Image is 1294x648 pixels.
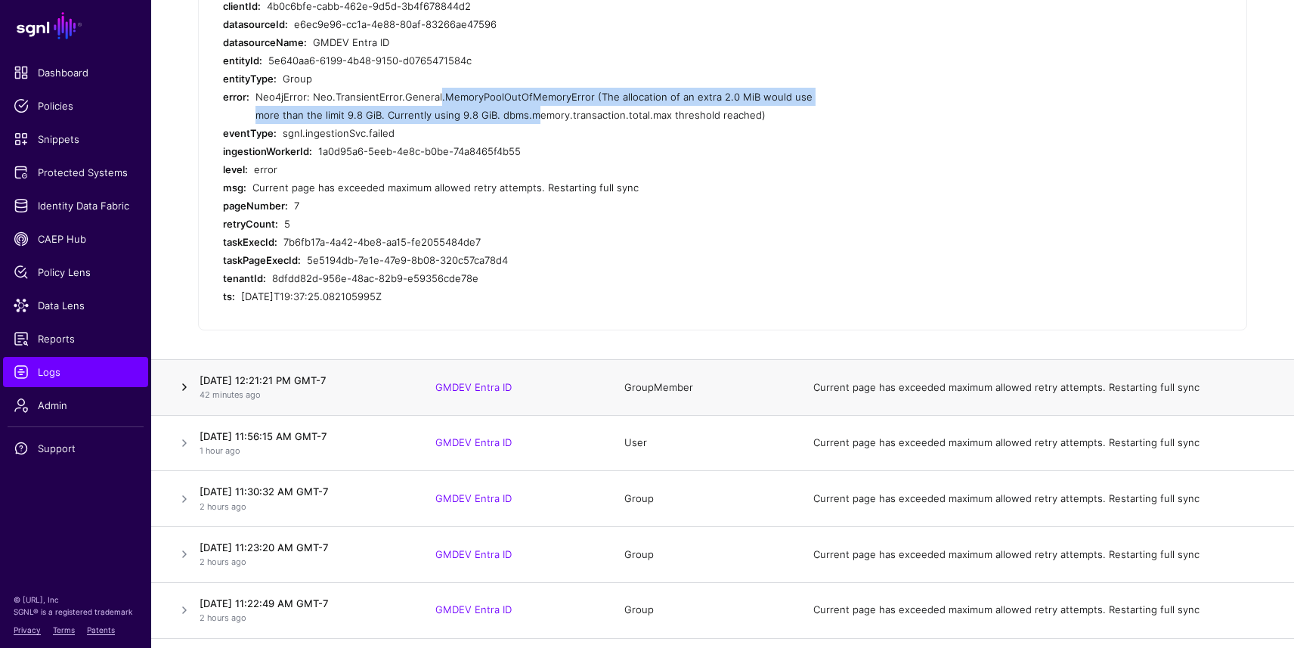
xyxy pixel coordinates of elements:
strong: ts: [223,290,235,302]
a: SGNL [9,9,142,42]
strong: entityType: [223,73,277,85]
div: 5 [284,215,828,233]
span: Snippets [14,132,138,147]
a: Identity Data Fabric [3,191,148,221]
strong: ingestionWorkerId: [223,145,312,157]
p: 1 hour ago [200,445,405,457]
div: Current page has exceeded maximum allowed retry attempts. Restarting full sync [252,178,828,197]
div: GMDEV Entra ID [313,33,828,51]
span: Admin [14,398,138,413]
span: CAEP Hub [14,231,138,246]
strong: level: [223,163,248,175]
div: 5e5194db-7e1e-47e9-8b08-320c57ca78d4 [307,251,828,269]
strong: error: [223,91,249,103]
td: Current page has exceeded maximum allowed retry attempts. Restarting full sync [798,527,1294,583]
td: Current page has exceeded maximum allowed retry attempts. Restarting full sync [798,582,1294,638]
a: Policy Lens [3,257,148,287]
strong: retryCount: [223,218,278,230]
td: Group [609,471,798,527]
div: sgnl.ingestionSvc.failed [283,124,828,142]
a: Privacy [14,625,41,634]
a: Protected Systems [3,157,148,188]
span: Policies [14,98,138,113]
a: Logs [3,357,148,387]
a: Admin [3,390,148,420]
td: Group [609,582,798,638]
span: Logs [14,364,138,380]
h4: [DATE] 11:56:15 AM GMT-7 [200,429,405,443]
p: SGNL® is a registered trademark [14,606,138,618]
p: 2 hours ago [200,501,405,513]
div: 7 [294,197,828,215]
a: Dashboard [3,57,148,88]
div: [DATE]T19:37:25.082105995Z [241,287,828,305]
a: Reports [3,324,148,354]
div: 7b6fb17a-4a42-4be8-aa15-fe2055484de7 [283,233,828,251]
div: 5e640aa6-6199-4b48-9150-d0765471584c [268,51,828,70]
a: Patents [87,625,115,634]
div: 1a0d95a6-5eeb-4e8c-b0be-74a8465f4b55 [318,142,828,160]
h4: [DATE] 11:30:32 AM GMT-7 [200,485,405,498]
span: Identity Data Fabric [14,198,138,213]
span: Policy Lens [14,265,138,280]
p: © [URL], Inc [14,594,138,606]
a: GMDEV Entra ID [435,492,512,504]
div: 8dfdd82d-956e-48ac-82b9-e59356cde78e [272,269,828,287]
a: GMDEV Entra ID [435,436,512,448]
div: Neo4jError: Neo.TransientError.General.MemoryPoolOutOfMemoryError (The allocation of an extra 2.0... [255,88,828,124]
div: e6ec9e96-cc1a-4e88-80af-83266ae47596 [294,15,828,33]
h4: [DATE] 11:23:20 AM GMT-7 [200,541,405,554]
a: Policies [3,91,148,121]
strong: datasourceName: [223,36,307,48]
strong: msg: [223,181,246,194]
strong: entityId: [223,54,262,67]
td: Current page has exceeded maximum allowed retry attempts. Restarting full sync [798,471,1294,527]
td: Current page has exceeded maximum allowed retry attempts. Restarting full sync [798,360,1294,416]
span: Support [14,441,138,456]
div: error [254,160,828,178]
h4: [DATE] 11:22:49 AM GMT-7 [200,597,405,610]
a: GMDEV Entra ID [435,381,512,393]
strong: datasourceId: [223,18,288,30]
p: 42 minutes ago [200,389,405,402]
a: GMDEV Entra ID [435,603,512,615]
a: GMDEV Entra ID [435,548,512,560]
strong: tenantId: [223,272,266,284]
a: Terms [53,625,75,634]
td: GroupMember [609,360,798,416]
span: Data Lens [14,298,138,313]
p: 2 hours ago [200,612,405,625]
td: Current page has exceeded maximum allowed retry attempts. Restarting full sync [798,415,1294,471]
strong: taskExecId: [223,236,277,248]
p: 2 hours ago [200,556,405,569]
strong: taskPageExecId: [223,254,301,266]
a: Snippets [3,124,148,154]
a: CAEP Hub [3,224,148,254]
td: Group [609,527,798,583]
strong: pageNumber: [223,200,288,212]
span: Dashboard [14,65,138,80]
div: Group [283,70,828,88]
a: Data Lens [3,290,148,321]
td: User [609,415,798,471]
h4: [DATE] 12:21:21 PM GMT-7 [200,374,405,387]
strong: eventType: [223,127,277,139]
span: Protected Systems [14,165,138,180]
span: Reports [14,331,138,346]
